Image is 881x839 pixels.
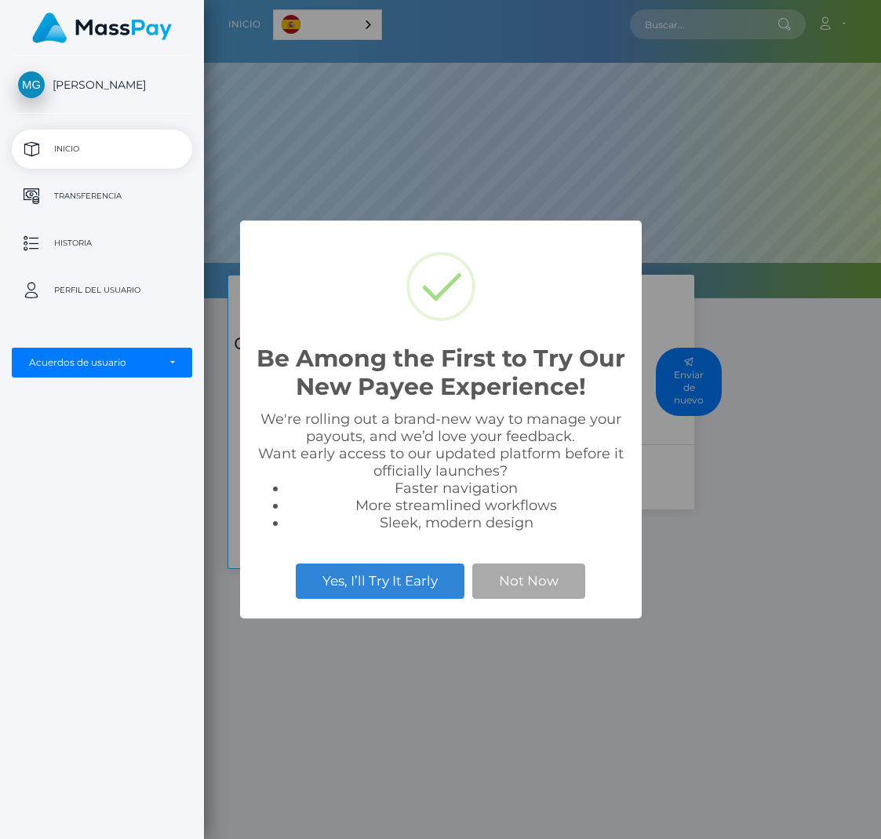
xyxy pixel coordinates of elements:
[12,348,192,378] button: Acuerdos de usuario
[29,356,158,369] div: Acuerdos de usuario
[18,184,186,208] p: Transferencia
[18,137,186,161] p: Inicio
[256,410,626,531] div: We're rolling out a brand-new way to manage your payouts, and we’d love your feedback. Want early...
[296,564,464,598] button: Yes, I’ll Try It Early
[256,345,626,401] h2: Be Among the First to Try Our New Payee Experience!
[287,514,626,531] li: Sleek, modern design
[18,232,186,255] p: Historia
[12,78,192,92] span: [PERSON_NAME]
[32,13,172,43] img: MassPay
[287,497,626,514] li: More streamlined workflows
[472,564,585,598] button: Not Now
[287,480,626,497] li: Faster navigation
[18,279,186,302] p: Perfil del usuario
